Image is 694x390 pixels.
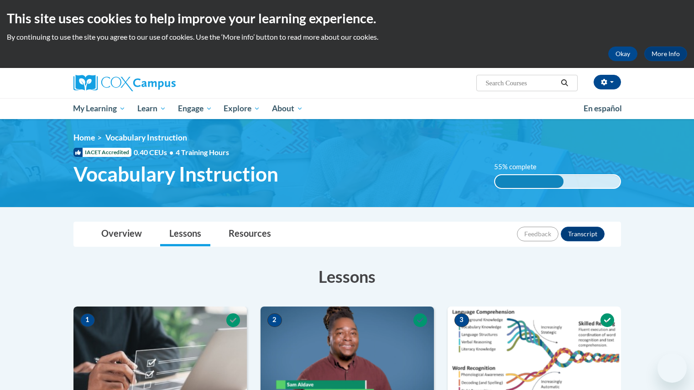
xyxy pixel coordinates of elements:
button: Transcript [561,227,605,241]
a: Cox Campus [73,75,247,91]
div: Main menu [60,98,635,119]
button: Feedback [517,227,558,241]
label: 55% complete [494,162,547,172]
a: Home [73,133,95,142]
a: Resources [219,222,280,246]
a: Explore [218,98,266,119]
span: 1 [80,313,95,327]
a: Engage [172,98,218,119]
a: Learn [131,98,172,119]
span: En español [584,104,622,113]
a: My Learning [68,98,132,119]
div: 55% complete [495,175,564,188]
span: My Learning [73,103,125,114]
span: 2 [267,313,282,327]
p: By continuing to use the site you agree to our use of cookies. Use the ‘More info’ button to read... [7,32,687,42]
a: Overview [92,222,151,246]
span: Engage [178,103,212,114]
h3: Lessons [73,265,621,288]
span: 3 [454,313,469,327]
span: 4 Training Hours [176,148,229,156]
iframe: Button to launch messaging window [657,354,687,383]
h2: This site uses cookies to help improve your learning experience. [7,9,687,27]
span: Learn [137,103,166,114]
a: En español [578,99,628,118]
span: Vocabulary Instruction [105,133,187,142]
button: Account Settings [594,75,621,89]
span: Vocabulary Instruction [73,162,278,186]
input: Search Courses [485,78,558,88]
span: About [272,103,303,114]
button: Okay [608,47,637,61]
span: • [169,148,173,156]
button: Search [558,78,571,88]
img: Cox Campus [73,75,176,91]
span: Explore [224,103,260,114]
a: About [266,98,309,119]
a: Lessons [160,222,210,246]
span: 0.40 CEUs [134,147,176,157]
a: More Info [644,47,687,61]
span: IACET Accredited [73,148,131,157]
